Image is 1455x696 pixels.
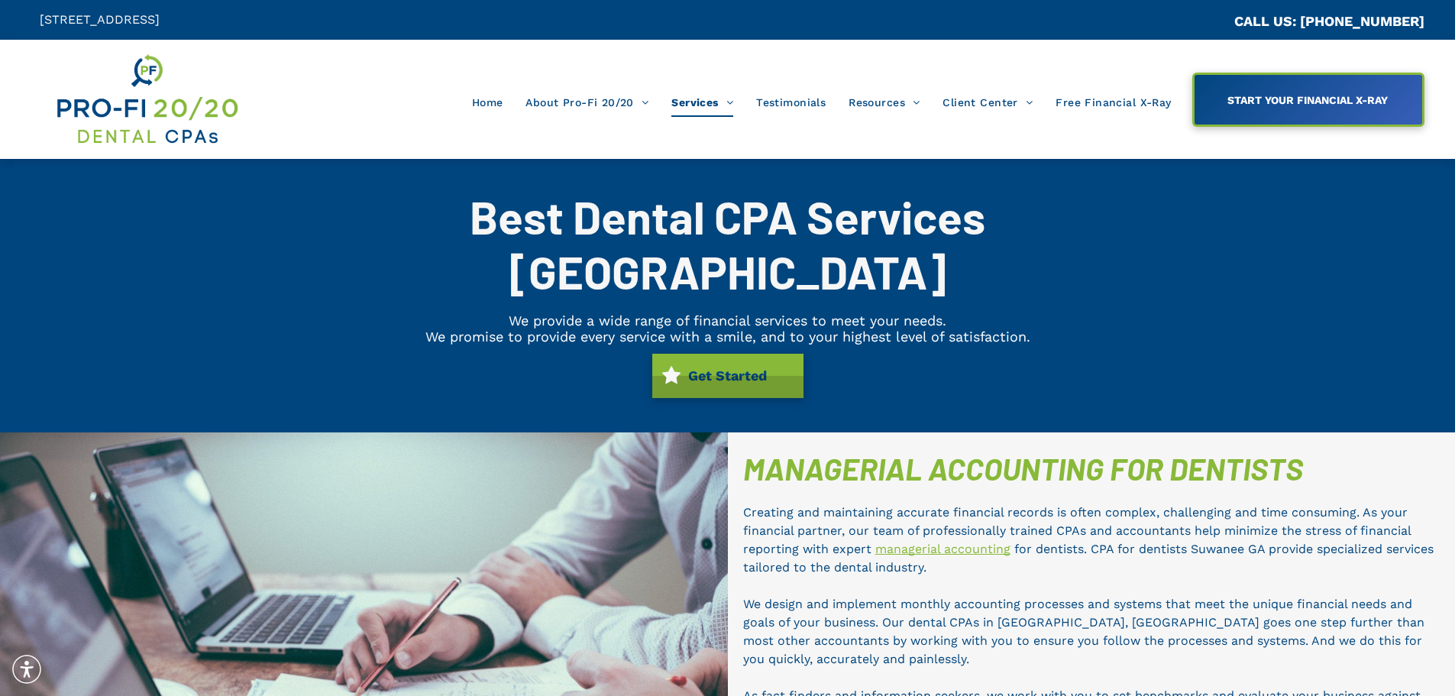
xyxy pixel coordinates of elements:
span: We design and implement monthly accounting processes and systems that meet the unique financial n... [743,597,1424,666]
span: Creating and maintaining accurate financial records is often complex, challenging and time consum... [743,505,1411,556]
a: Services [660,88,745,117]
a: CALL US: [PHONE_NUMBER] [1234,13,1424,29]
a: START YOUR FINANCIAL X-RAY [1192,73,1424,127]
a: Free Financial X-Ray [1044,88,1182,117]
a: Home [461,88,515,117]
a: Client Center [931,88,1044,117]
span: START YOUR FINANCIAL X-RAY [1222,86,1393,114]
span: [STREET_ADDRESS] [40,12,160,27]
span: We promise to provide every service with a smile, and to your highest level of satisfaction. [425,329,1030,345]
a: Get Started [652,354,803,398]
a: Resources [837,88,931,117]
a: About Pro-Fi 20/20 [514,88,660,117]
img: Get Dental CPA Consulting, Bookkeeping, & Bank Loans [54,51,239,147]
span: Get Started [683,360,772,391]
span: We provide a wide range of financial services to meet your needs. [509,312,946,329]
a: Testimonials [745,88,837,117]
span: Best Dental CPA Services [GEOGRAPHIC_DATA] [470,189,985,299]
span: for dentists. CPA for dentists Suwanee GA provide specialized services tailored to the dental ind... [743,542,1434,575]
a: managerial accounting [875,542,1010,556]
span: MANAGERIAL ACCOUNTING FOR DENTISTS [743,450,1303,487]
span: CA::CALLC [1169,15,1234,29]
